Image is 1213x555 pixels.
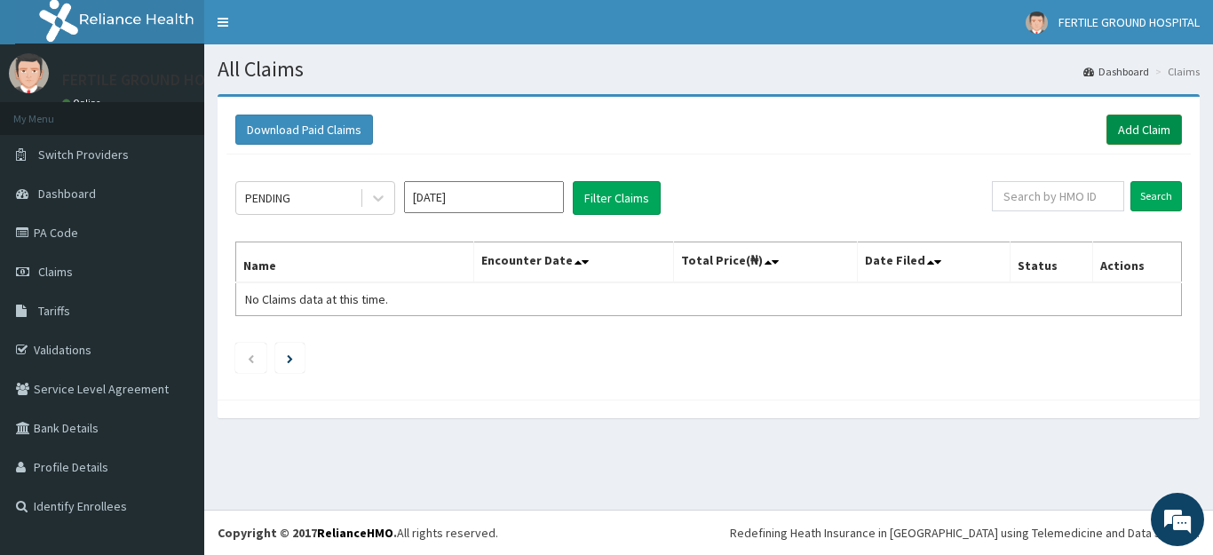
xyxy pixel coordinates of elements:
[474,242,673,283] th: Encounter Date
[204,510,1213,555] footer: All rights reserved.
[9,53,49,93] img: User Image
[1092,242,1181,283] th: Actions
[247,350,255,366] a: Previous page
[38,147,129,163] span: Switch Providers
[1106,115,1182,145] a: Add Claim
[38,264,73,280] span: Claims
[245,291,388,307] span: No Claims data at this time.
[573,181,661,215] button: Filter Claims
[1083,64,1149,79] a: Dashboard
[38,303,70,319] span: Tariffs
[103,165,245,345] span: We're online!
[1130,181,1182,211] input: Search
[92,99,298,123] div: Chat with us now
[287,350,293,366] a: Next page
[62,72,253,88] p: FERTILE GROUND HOSPITAL
[235,115,373,145] button: Download Paid Claims
[62,97,105,109] a: Online
[9,368,338,430] textarea: Type your message and hit 'Enter'
[236,242,474,283] th: Name
[730,524,1200,542] div: Redefining Heath Insurance in [GEOGRAPHIC_DATA] using Telemedicine and Data Science!
[992,181,1124,211] input: Search by HMO ID
[218,525,397,541] strong: Copyright © 2017 .
[218,58,1200,81] h1: All Claims
[291,9,334,52] div: Minimize live chat window
[1058,14,1200,30] span: FERTILE GROUND HOSPITAL
[1026,12,1048,34] img: User Image
[404,181,564,213] input: Select Month and Year
[317,525,393,541] a: RelianceHMO
[245,189,290,207] div: PENDING
[33,89,72,133] img: d_794563401_company_1708531726252_794563401
[673,242,858,283] th: Total Price(₦)
[1151,64,1200,79] li: Claims
[858,242,1011,283] th: Date Filed
[38,186,96,202] span: Dashboard
[1011,242,1093,283] th: Status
